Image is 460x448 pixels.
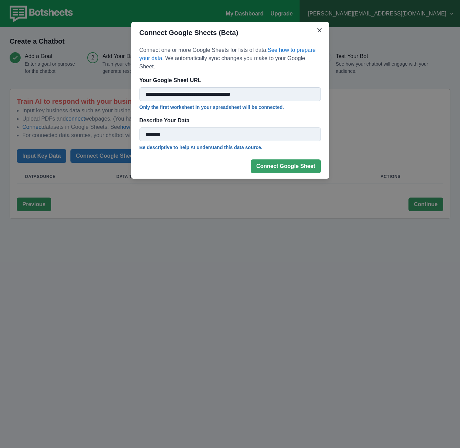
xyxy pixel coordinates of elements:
[139,144,321,151] p: Be descriptive to help AI understand this data source.
[139,104,321,111] p: Only the first worksheet in your spreadsheet will be connected.
[139,116,317,125] p: Describe Your Data
[314,25,325,36] button: Close
[139,47,316,61] a: See how to prepare your data
[139,76,317,85] p: Your Google Sheet URL
[251,159,321,173] button: Connect Google Sheet
[131,22,329,43] header: Connect Google Sheets (Beta)
[139,46,321,71] p: Connect one or more Google Sheets for lists of data. . We automatically sync changes you make to ...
